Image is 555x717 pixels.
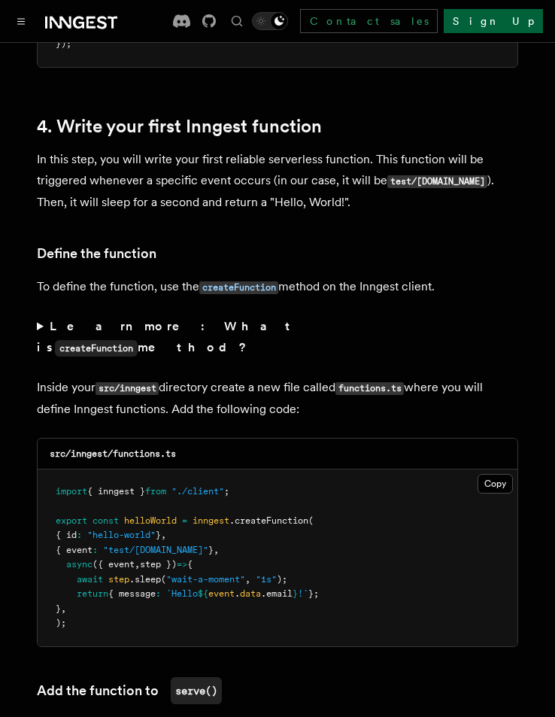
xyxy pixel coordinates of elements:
span: { [187,559,193,570]
span: { event [56,545,92,555]
span: "test/[DOMAIN_NAME]" [103,545,208,555]
button: Toggle dark mode [252,12,288,30]
code: createFunction [199,281,278,294]
span: `Hello [166,588,198,599]
span: data [240,588,261,599]
span: = [182,515,187,526]
button: Copy [478,474,513,494]
span: .email [261,588,293,599]
span: import [56,486,87,497]
code: createFunction [55,340,138,357]
span: }); [56,38,71,49]
span: inngest [193,515,229,526]
span: export [56,515,87,526]
p: To define the function, use the method on the Inngest client. [37,276,518,298]
code: serve() [171,677,222,704]
span: ( [308,515,314,526]
button: Toggle navigation [12,12,30,30]
span: "./client" [171,486,224,497]
span: : [92,545,98,555]
p: In this step, you will write your first reliable serverless function. This function will be trigg... [37,149,518,213]
span: ; [224,486,229,497]
summary: Learn more: What iscreateFunctionmethod? [37,316,518,359]
code: src/inngest [96,382,159,395]
span: ( [161,574,166,585]
span: } [208,545,214,555]
span: ${ [198,588,208,599]
span: { inngest } [87,486,145,497]
span: , [214,545,219,555]
span: , [245,574,250,585]
span: { id [56,530,77,540]
span: { message [108,588,156,599]
span: .createFunction [229,515,308,526]
span: .sleep [129,574,161,585]
span: : [156,588,161,599]
span: !` [298,588,308,599]
code: functions.ts [335,382,404,395]
span: "wait-a-moment" [166,574,245,585]
a: Define the function [37,243,156,264]
a: 4. Write your first Inngest function [37,116,322,137]
span: from [145,486,166,497]
code: src/inngest/functions.ts [50,448,176,459]
a: Sign Up [444,9,543,33]
span: , [61,603,66,614]
span: const [92,515,119,526]
span: "hello-world" [87,530,156,540]
code: test/[DOMAIN_NAME] [387,175,487,188]
span: } [56,603,61,614]
span: } [293,588,298,599]
span: . [235,588,240,599]
span: , [161,530,166,540]
span: "1s" [256,574,277,585]
span: : [77,530,82,540]
span: } [156,530,161,540]
a: createFunction [199,279,278,293]
span: ); [56,618,66,628]
span: helloWorld [124,515,177,526]
span: await [77,574,103,585]
span: => [177,559,187,570]
span: ); [277,574,287,585]
span: }; [308,588,319,599]
a: Contact sales [300,9,438,33]
p: Inside your directory create a new file called where you will define Inngest functions. Add the f... [37,377,518,420]
span: step }) [140,559,177,570]
span: step [108,574,129,585]
a: Add the function toserve() [37,677,222,704]
span: event [208,588,235,599]
span: ({ event [92,559,135,570]
button: Find something... [228,12,246,30]
strong: Learn more: What is method? [37,319,296,354]
span: , [135,559,140,570]
span: async [66,559,92,570]
span: return [77,588,108,599]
